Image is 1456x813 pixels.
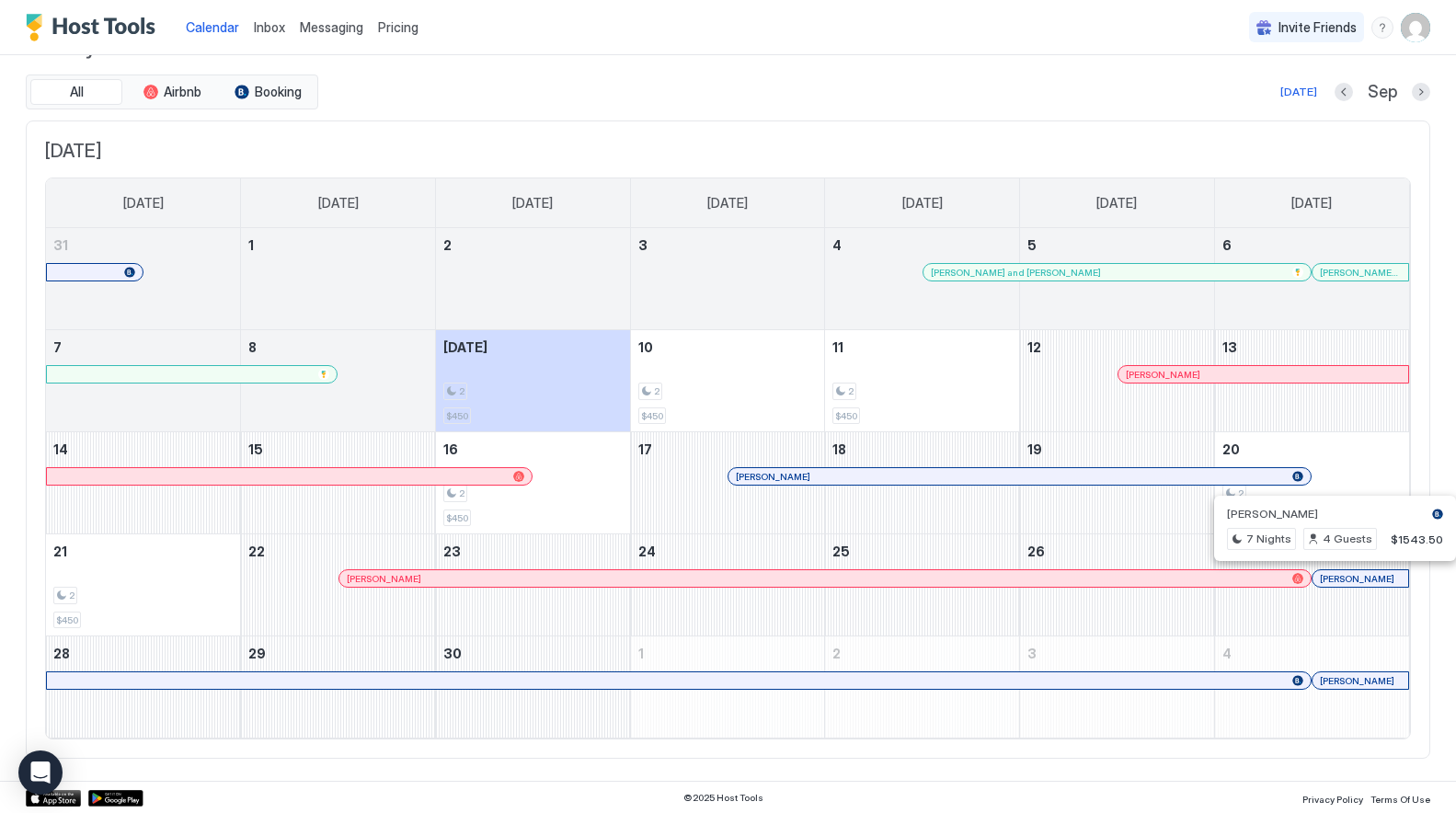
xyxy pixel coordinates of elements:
[1215,432,1409,466] a: September 20, 2025
[1278,81,1320,103] button: [DATE]
[241,534,435,568] a: September 22, 2025
[46,534,241,636] td: September 21, 2025
[18,750,63,795] div: Open Intercom Messenger
[641,410,663,422] span: $450
[832,544,850,559] span: 25
[241,228,435,262] a: September 1, 2025
[459,385,464,397] span: 2
[825,534,1019,568] a: September 25, 2025
[707,195,748,212] span: [DATE]
[884,178,961,228] a: Thursday
[88,790,143,807] a: Google Play Store
[26,32,1430,60] span: Serenity Now
[1222,237,1232,253] span: 6
[443,339,487,355] span: [DATE]
[1246,531,1291,547] span: 7 Nights
[46,432,241,534] td: September 14, 2025
[638,441,652,457] span: 17
[1215,534,1409,568] a: September 27, 2025
[46,636,240,670] a: September 28, 2025
[832,339,843,355] span: 11
[1027,441,1042,457] span: 19
[241,636,435,670] a: September 29, 2025
[241,330,435,364] a: September 8, 2025
[1027,339,1041,355] span: 12
[443,544,461,559] span: 23
[1215,636,1409,670] a: October 4, 2025
[825,330,1019,364] a: September 11, 2025
[123,195,164,212] span: [DATE]
[1078,178,1155,228] a: Friday
[46,330,240,364] a: September 7, 2025
[1020,636,1215,739] td: October 3, 2025
[46,636,241,739] td: September 28, 2025
[105,178,182,228] a: Sunday
[255,84,302,100] span: Booking
[736,471,1303,483] div: [PERSON_NAME]
[832,441,846,457] span: 18
[435,432,630,534] td: September 16, 2025
[825,636,1019,670] a: October 2, 2025
[1214,432,1409,534] td: September 20, 2025
[378,19,418,36] span: Pricing
[630,330,825,432] td: September 10, 2025
[1280,84,1317,100] div: [DATE]
[1320,267,1401,279] span: [PERSON_NAME] and [PERSON_NAME]
[689,178,766,228] a: Wednesday
[902,195,943,212] span: [DATE]
[1214,330,1409,432] td: September 13, 2025
[46,228,241,330] td: August 31, 2025
[630,636,825,739] td: October 1, 2025
[300,178,377,228] a: Monday
[931,267,1101,279] span: [PERSON_NAME] and [PERSON_NAME]
[631,636,825,670] a: October 1, 2025
[1320,573,1401,585] div: [PERSON_NAME]
[46,432,240,466] a: September 14, 2025
[1126,369,1200,381] span: [PERSON_NAME]
[683,792,763,804] span: © 2025 Host Tools
[53,339,62,355] span: 7
[1391,532,1443,546] span: $1543.50
[1020,636,1214,670] a: October 3, 2025
[436,636,630,670] a: September 30, 2025
[630,432,825,534] td: September 17, 2025
[1214,534,1409,636] td: September 27, 2025
[300,19,363,35] span: Messaging
[446,512,468,524] span: $450
[631,534,825,568] a: September 24, 2025
[1227,507,1318,521] span: [PERSON_NAME]
[638,237,648,253] span: 3
[638,339,653,355] span: 10
[1320,675,1394,687] span: [PERSON_NAME]
[254,19,285,35] span: Inbox
[1370,788,1430,807] a: Terms Of Use
[241,228,436,330] td: September 1, 2025
[630,534,825,636] td: September 24, 2025
[241,636,436,739] td: September 29, 2025
[631,228,825,262] a: September 3, 2025
[126,79,218,105] button: Airbnb
[53,237,68,253] span: 31
[1027,237,1037,253] span: 5
[241,330,436,432] td: September 8, 2025
[1371,17,1393,39] div: menu
[241,534,436,636] td: September 22, 2025
[1214,228,1409,330] td: September 6, 2025
[186,17,239,37] a: Calendar
[436,534,630,568] a: September 23, 2025
[825,432,1019,466] a: September 18, 2025
[1020,228,1214,262] a: September 5, 2025
[1368,82,1397,103] span: Sep
[248,646,266,661] span: 29
[69,590,75,601] span: 2
[825,432,1020,534] td: September 18, 2025
[1020,228,1215,330] td: September 5, 2025
[443,441,458,457] span: 16
[300,17,363,37] a: Messaging
[164,84,201,100] span: Airbnb
[45,140,1411,163] span: [DATE]
[248,237,254,253] span: 1
[46,534,240,568] a: September 21, 2025
[1222,646,1232,661] span: 4
[436,330,630,364] a: September 9, 2025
